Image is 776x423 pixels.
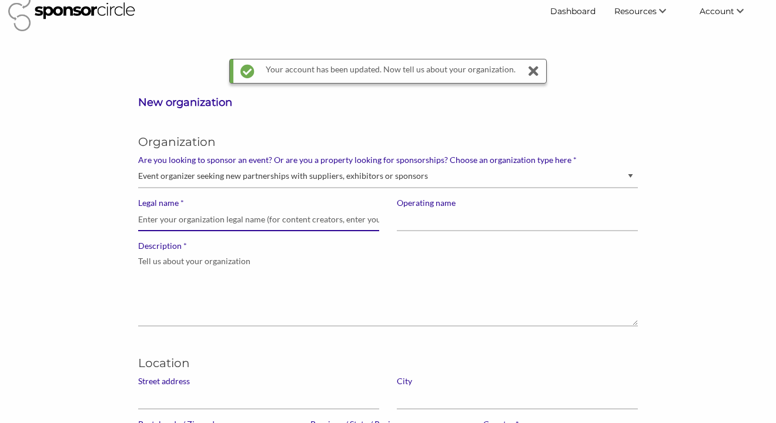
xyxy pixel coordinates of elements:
h5: Organization [138,134,638,150]
span: Account [700,6,734,16]
div: Your account has been updated. Now tell us about your organization. [266,59,516,83]
li: Resources [605,1,690,22]
li: Account [690,1,768,22]
label: Are you looking to sponsor an event? Or are you a property looking for sponsorships? Choose an or... [138,155,638,165]
h3: New organization [138,95,638,110]
label: City [397,376,638,387]
label: Operating name [397,198,638,208]
span: Resources [614,6,657,16]
label: Legal name [138,198,379,208]
label: Description [138,241,638,251]
a: Dashboard [541,1,605,22]
h5: Location [138,355,638,371]
label: Street address [138,376,379,387]
input: Enter your organization legal name (for content creators, enter your legal name) [138,208,379,231]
